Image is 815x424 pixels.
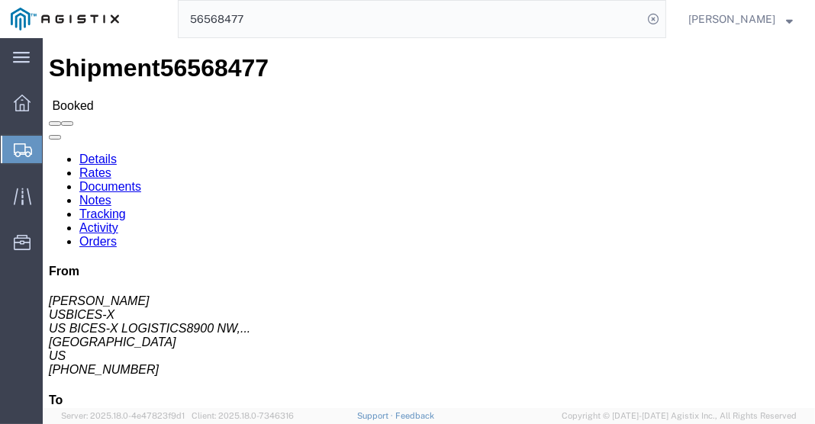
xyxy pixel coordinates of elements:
a: Support [357,411,395,420]
iframe: FS Legacy Container [43,38,815,408]
span: Server: 2025.18.0-4e47823f9d1 [61,411,185,420]
span: Client: 2025.18.0-7346316 [192,411,294,420]
input: Search for shipment number, reference number [179,1,643,37]
a: Feedback [395,411,434,420]
span: Copyright © [DATE]-[DATE] Agistix Inc., All Rights Reserved [562,410,797,422]
button: [PERSON_NAME] [688,10,794,28]
img: logo [11,8,119,31]
span: Tim Rankin [688,11,775,27]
